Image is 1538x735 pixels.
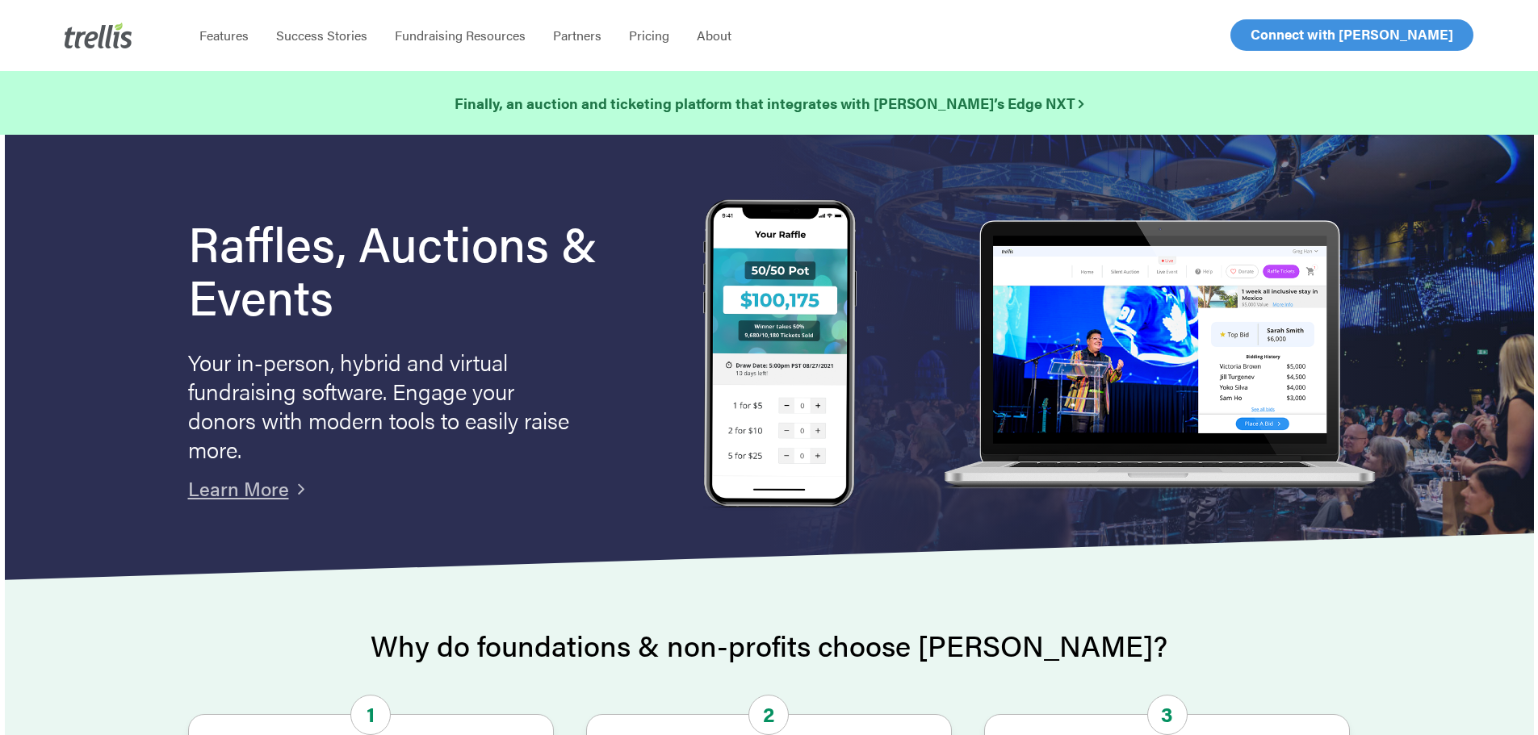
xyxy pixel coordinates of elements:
a: Fundraising Resources [381,27,539,44]
p: Your in-person, hybrid and virtual fundraising software. Engage your donors with modern tools to ... [188,347,576,463]
a: Success Stories [262,27,381,44]
a: Learn More [188,474,289,502]
span: Connect with [PERSON_NAME] [1251,24,1453,44]
span: 3 [1147,695,1188,735]
a: Finally, an auction and ticketing platform that integrates with [PERSON_NAME]’s Edge NXT [455,92,1083,115]
a: Features [186,27,262,44]
span: Fundraising Resources [395,26,526,44]
a: Pricing [615,27,683,44]
span: Features [199,26,249,44]
a: Connect with [PERSON_NAME] [1230,19,1473,51]
img: rafflelaptop_mac_optim.png [935,220,1382,491]
a: About [683,27,745,44]
span: 2 [748,695,789,735]
span: 1 [350,695,391,735]
img: Trellis Raffles, Auctions and Event Fundraising [703,199,857,512]
img: Trellis [65,23,132,48]
h1: Raffles, Auctions & Events [188,215,642,322]
span: Pricing [629,26,669,44]
h2: Why do foundations & non-profits choose [PERSON_NAME]? [188,629,1351,662]
strong: Finally, an auction and ticketing platform that integrates with [PERSON_NAME]’s Edge NXT [455,93,1083,113]
a: Partners [539,27,615,44]
span: Success Stories [276,26,367,44]
span: About [697,26,731,44]
span: Partners [553,26,601,44]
